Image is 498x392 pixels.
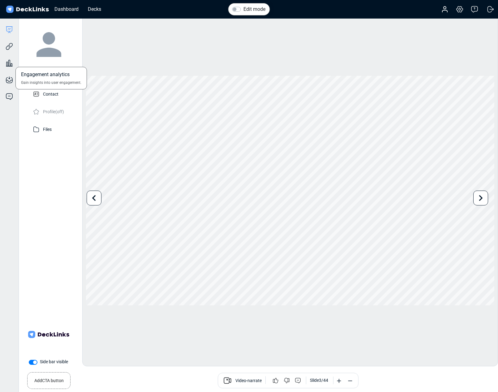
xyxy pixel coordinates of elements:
[21,80,81,85] span: Gain insights into user engagement.
[310,377,328,384] div: Slide 3 / 44
[5,5,50,14] img: DeckLinks
[51,5,82,13] div: Dashboard
[243,6,265,13] label: Edit mode
[235,377,262,385] span: Video-narrate
[85,5,104,13] div: Decks
[27,313,70,356] img: Company Banner
[43,90,58,97] p: Contact
[43,107,64,115] p: Profile (off)
[34,375,64,384] small: Add CTA button
[40,359,68,365] label: Side bar visible
[21,71,70,80] span: Engagement analytics
[43,125,52,133] p: Files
